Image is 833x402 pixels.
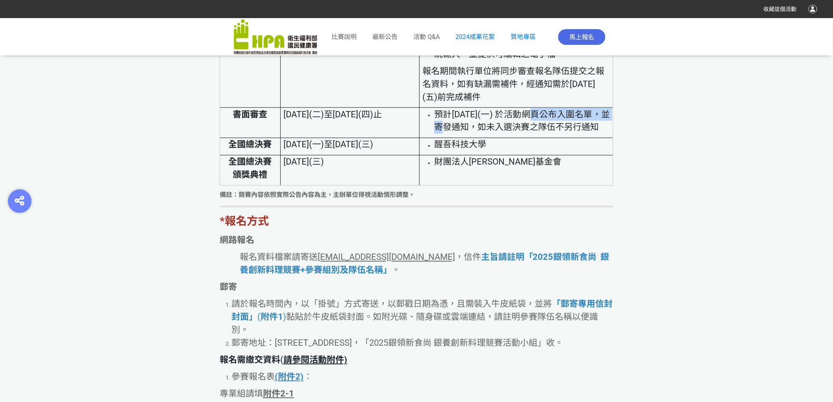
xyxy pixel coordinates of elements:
[558,29,605,45] button: 馬上報名
[220,215,269,228] strong: *報名方式
[228,140,272,150] strong: 全國總決賽
[569,33,594,41] span: 馬上報名
[434,109,610,132] span: 預計[DATE](一) 於活動網頁公布入圍名單，並寄發通知，如未入選決賽之隊伍不另行通知
[231,312,598,335] span: 黏貼於牛皮紙袋封面。如附光碟、隨身碟或雲端連結，請註明參賽隊伍名稱以便識別。
[240,252,481,262] span: 報名資料檔案請寄送 ，信件
[373,32,398,42] a: 最新公告
[422,66,604,102] span: 報名期間執行單位將同步審查報名隊伍提交之報名資料，如有缺漏需補件，經通知需於[DATE](五)前完成補件
[220,235,254,245] strong: 網路報名
[373,33,398,41] span: 最新公告
[233,170,267,180] strong: 頒獎典禮
[275,372,304,382] u: (附件2)
[434,140,486,150] span: 醒吾科技大學
[414,33,440,41] span: 活動 Q&A
[220,355,347,365] span: (
[228,157,272,167] strong: 全國總決賽
[283,157,324,167] span: [DATE](三)
[456,33,495,41] a: 2024成果花絮
[231,372,275,382] span: 參賽報名表
[233,109,267,119] strong: 書面審查
[332,33,357,41] span: 比賽說明
[231,299,552,309] span: 請於報名時間內，以「掛號」方式寄送，以郵戳日期為憑，且需裝入牛皮紙袋，並將
[511,33,536,41] a: 質地專區
[764,6,797,12] span: 收藏這個活動
[234,19,317,55] img: 「2025銀領新食尚 銀養創新料理」競賽
[414,32,440,42] a: 活動 Q&A
[434,157,561,167] span: 財團法人[PERSON_NAME]基金會
[283,109,382,119] span: [DATE](二)至[DATE](四)止
[220,355,280,365] strong: 報名需繳交資料
[332,32,357,42] a: 比賽說明
[304,372,312,382] span: ：
[283,355,347,365] u: 請參閱活動附件)
[220,191,415,199] strong: 備註：競賽內容依照實際公告內容為主，主辦單位得視活動情形調整。
[392,265,400,275] span: 。
[220,389,294,399] span: 專業組請填
[261,312,283,322] strong: 附件1
[263,389,294,399] u: 附件2-1
[231,338,563,348] span: 郵寄地址：[STREET_ADDRESS]，「2025銀領新食尚 銀養創新料理競賽活動小組」收。
[318,252,455,262] u: [EMAIL_ADDRESS][DOMAIN_NAME]
[283,140,373,150] span: [DATE](一)至[DATE](三)
[220,282,237,292] strong: 郵寄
